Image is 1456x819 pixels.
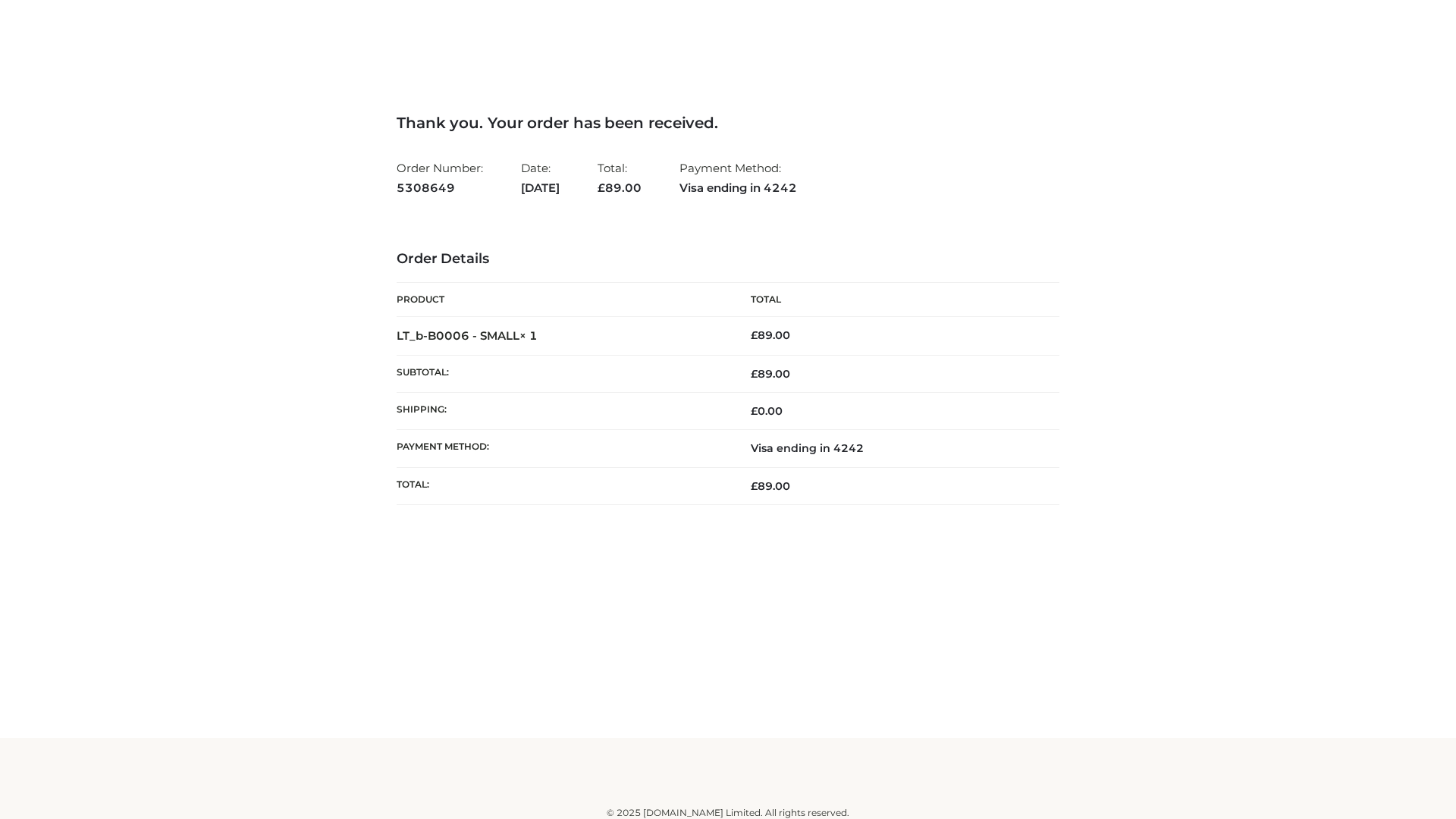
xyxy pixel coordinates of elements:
span: 89.00 [751,367,790,381]
strong: [DATE] [521,178,560,198]
span: £ [751,479,758,493]
th: Subtotal: [397,355,728,392]
th: Payment method: [397,430,728,467]
span: £ [751,328,758,342]
span: £ [751,367,758,381]
span: £ [598,180,605,195]
li: Order Number: [397,155,483,201]
li: Date: [521,155,560,201]
span: 89.00 [598,180,642,195]
span: 89.00 [751,479,790,493]
li: Payment Method: [679,155,797,201]
li: Total: [598,155,642,201]
th: Shipping: [397,393,728,430]
h3: Thank you. Your order has been received. [397,114,1059,132]
strong: LT_b-B0006 - SMALL [397,328,538,343]
td: Visa ending in 4242 [728,430,1059,467]
span: £ [751,404,758,418]
bdi: 89.00 [751,328,790,342]
strong: Visa ending in 4242 [679,178,797,198]
strong: 5308649 [397,178,483,198]
th: Total [728,283,1059,317]
bdi: 0.00 [751,404,783,418]
strong: × 1 [519,328,538,343]
h3: Order Details [397,251,1059,268]
th: Total: [397,467,728,504]
th: Product [397,283,728,317]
